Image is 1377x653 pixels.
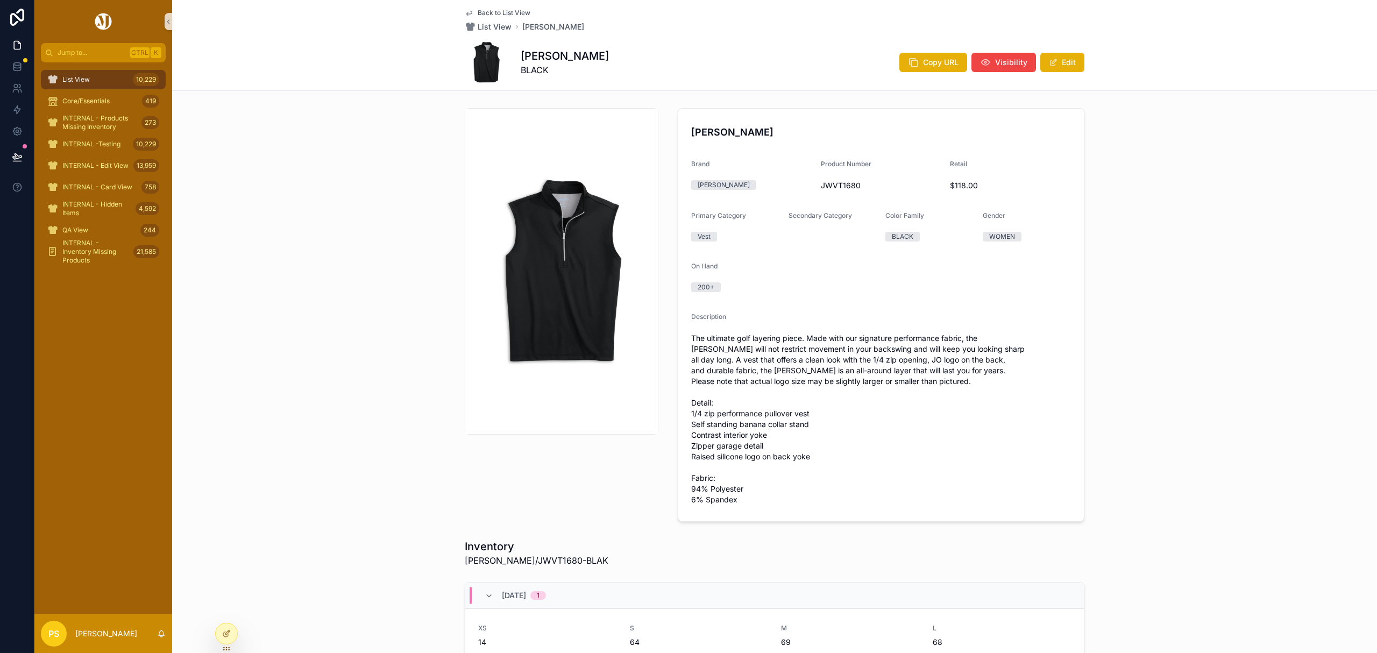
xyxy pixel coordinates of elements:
a: List View10,229 [41,70,166,89]
img: App logo [93,13,113,30]
span: QA View [62,226,88,235]
button: Jump to...CtrlK [41,43,166,62]
span: Primary Category [691,211,746,219]
span: 64 [630,637,769,648]
img: JWVT1680-BLAK-F_1024x1024.webp [465,175,658,368]
a: Core/Essentials419 [41,91,166,111]
button: Visibility [971,53,1036,72]
a: INTERNAL - Inventory Missing Products21,585 [41,242,166,261]
h1: [PERSON_NAME] [521,48,609,63]
button: Copy URL [899,53,967,72]
div: 4,592 [136,202,159,215]
a: INTERNAL - Edit View13,959 [41,156,166,175]
p: [PERSON_NAME] [75,628,137,639]
span: Secondary Category [789,211,852,219]
a: INTERNAL - Card View758 [41,178,166,197]
span: $118.00 [950,180,1071,191]
span: JWVT1680 [821,180,942,191]
div: BLACK [892,232,913,242]
div: 419 [142,95,159,108]
span: Copy URL [923,57,959,68]
span: Description [691,313,726,321]
span: BLACK [521,63,609,76]
span: 68 [933,637,1071,648]
span: PS [48,627,59,640]
span: Gender [983,211,1005,219]
a: QA View244 [41,221,166,240]
div: 273 [141,116,159,129]
div: 10,229 [133,138,159,151]
div: 244 [140,224,159,237]
span: XS [478,624,617,633]
div: scrollable content [34,62,172,275]
span: [DATE] [502,590,526,601]
span: M [781,624,920,633]
div: WOMEN [989,232,1015,242]
span: INTERNAL - Inventory Missing Products [62,239,129,265]
div: 21,585 [133,245,159,258]
span: The ultimate golf layering piece. Made with our signature performance fabric, the [PERSON_NAME] w... [691,333,1071,505]
span: Color Family [885,211,924,219]
span: 14 [478,637,617,648]
span: [PERSON_NAME]/JWVT1680-BLAK [465,554,608,567]
span: Core/Essentials [62,97,110,105]
button: Edit [1040,53,1084,72]
span: Visibility [995,57,1027,68]
div: 758 [141,181,159,194]
span: L [933,624,1071,633]
a: INTERNAL - Products Missing Inventory273 [41,113,166,132]
span: Jump to... [58,48,126,57]
span: INTERNAL - Hidden Items [62,200,131,217]
a: INTERNAL -Testing10,229 [41,134,166,154]
a: List View [465,22,512,32]
span: Brand [691,160,709,168]
span: K [152,48,160,57]
span: Retail [950,160,967,168]
span: INTERNAL - Edit View [62,161,129,170]
span: INTERNAL - Products Missing Inventory [62,114,137,131]
div: 10,229 [133,73,159,86]
span: Ctrl [130,47,150,58]
div: [PERSON_NAME] [698,180,750,190]
span: On Hand [691,262,718,270]
div: Vest [698,232,711,242]
div: 1 [537,591,540,600]
a: [PERSON_NAME] [522,22,584,32]
span: List View [478,22,512,32]
span: S [630,624,769,633]
div: 13,959 [133,159,159,172]
h4: [PERSON_NAME] [691,125,1071,139]
div: 200+ [698,282,714,292]
span: 69 [781,637,920,648]
a: INTERNAL - Hidden Items4,592 [41,199,166,218]
span: Back to List View [478,9,530,17]
span: Product Number [821,160,871,168]
span: List View [62,75,90,84]
a: Back to List View [465,9,530,17]
h1: Inventory [465,539,608,554]
span: INTERNAL - Card View [62,183,132,191]
span: INTERNAL -Testing [62,140,120,148]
